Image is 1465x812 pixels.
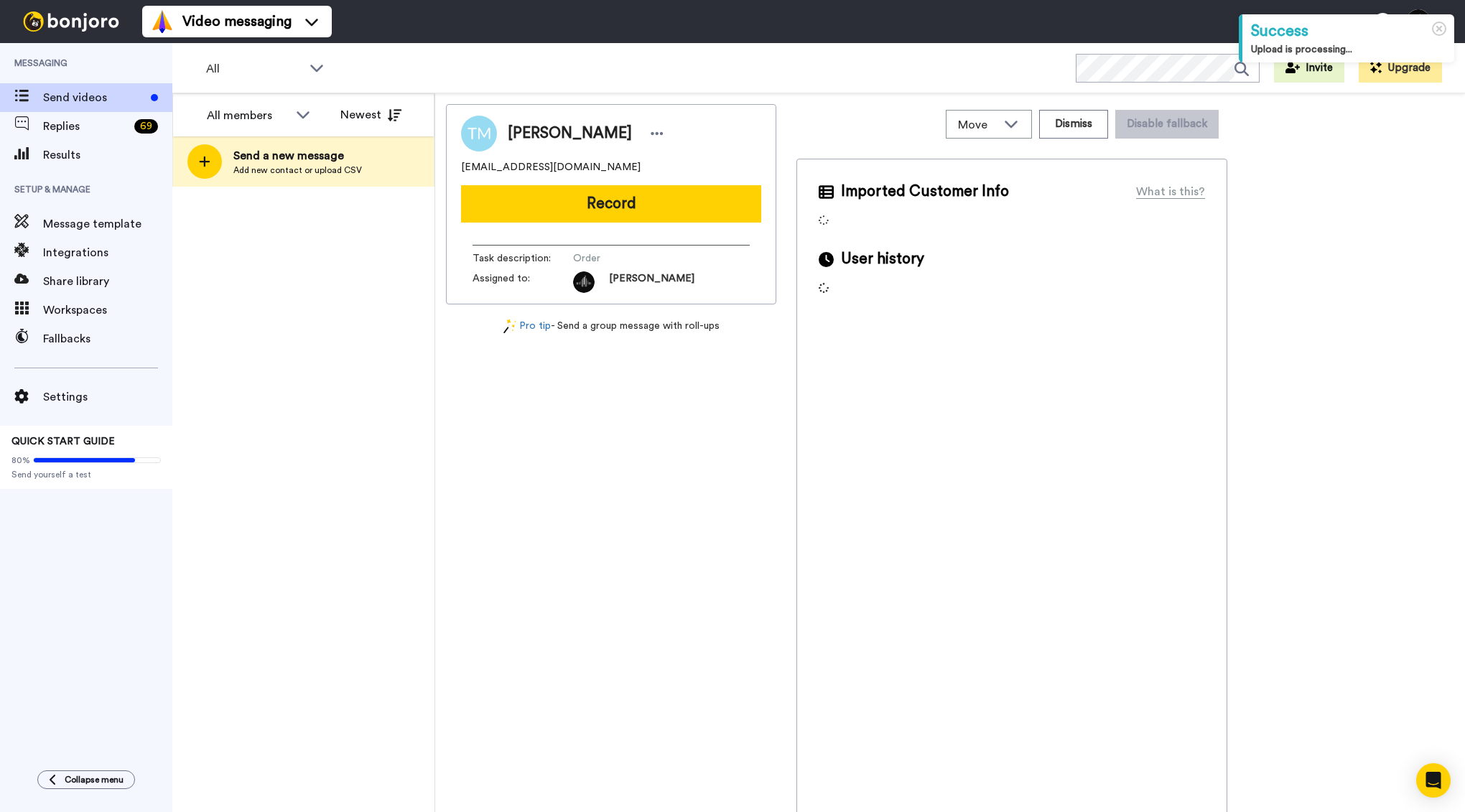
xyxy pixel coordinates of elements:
[43,146,172,164] span: Results
[473,271,573,293] span: Assigned to:
[508,123,632,144] span: [PERSON_NAME]
[461,160,641,174] span: [EMAIL_ADDRESS][DOMAIN_NAME]
[473,251,573,266] span: Task description :
[1274,54,1344,83] button: Invite
[43,388,172,406] span: Settings
[461,185,761,223] button: Record
[43,330,172,347] span: Fallbacks
[958,116,997,134] span: Move
[11,469,161,480] span: Send yourself a test
[11,454,30,466] span: 80%
[1136,183,1205,200] div: What is this?
[503,319,551,334] a: Pro tip
[1251,20,1446,42] div: Success
[1416,763,1451,798] div: Open Intercom Messenger
[841,248,924,270] span: User history
[1359,54,1442,83] button: Upgrade
[37,770,135,789] button: Collapse menu
[43,302,172,319] span: Workspaces
[11,437,115,447] span: QUICK START GUIDE
[17,11,125,32] img: bj-logo-header-white.svg
[503,319,516,334] img: magic-wand.svg
[446,319,776,334] div: - Send a group message with roll-ups
[233,147,362,164] span: Send a new message
[233,164,362,176] span: Add new contact or upload CSV
[206,60,302,78] span: All
[1039,110,1108,139] button: Dismiss
[43,118,129,135] span: Replies
[43,215,172,233] span: Message template
[134,119,158,134] div: 69
[43,273,172,290] span: Share library
[461,116,497,151] img: Image of Tereza Mushegyan
[207,107,289,124] div: All members
[841,181,1009,202] span: Imported Customer Info
[573,251,710,266] span: Order
[1251,42,1446,57] div: Upload is processing...
[573,271,595,293] img: 8eebf7b9-0f15-494c-9298-6f0cbaddf06e-1708084966.jpg
[609,271,694,293] span: [PERSON_NAME]
[65,774,124,785] span: Collapse menu
[43,89,145,106] span: Send videos
[182,11,292,32] span: Video messaging
[1115,110,1219,139] button: Disable fallback
[330,101,412,129] button: Newest
[151,10,174,33] img: vm-color.svg
[43,244,172,261] span: Integrations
